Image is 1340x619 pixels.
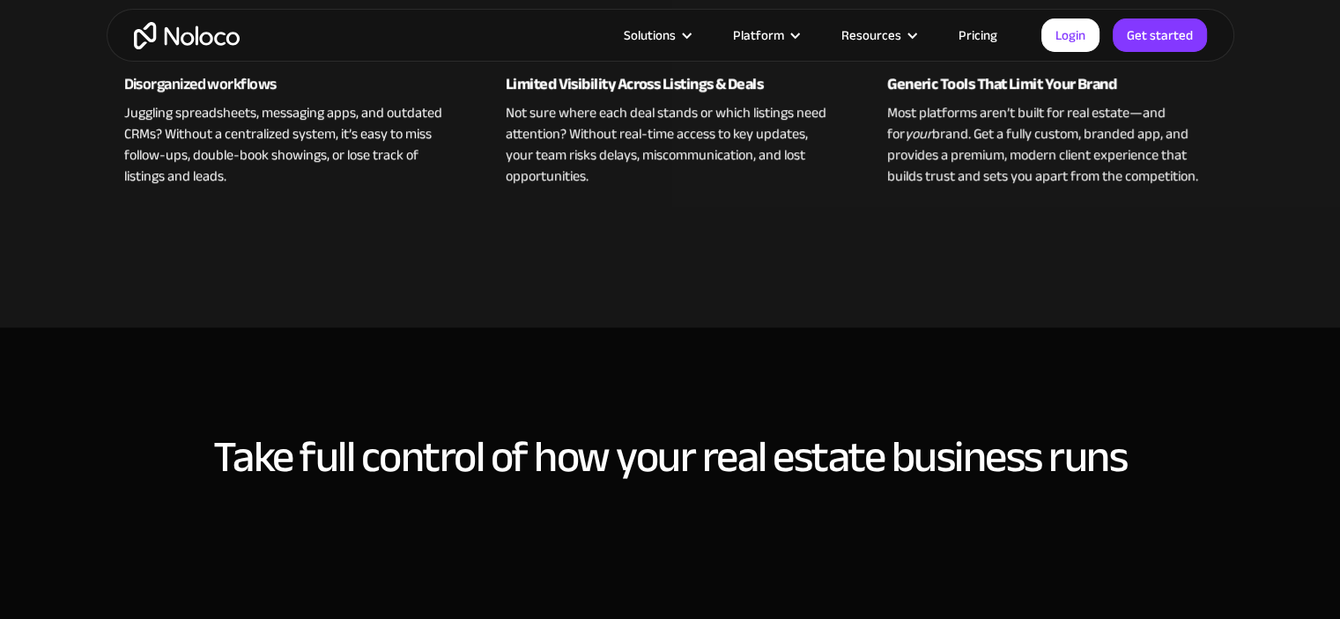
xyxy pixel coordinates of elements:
[134,22,240,49] a: home
[819,24,937,47] div: Resources
[506,70,763,99] strong: Limited Visibility Across Listings & Deals
[1041,18,1099,52] a: Login
[124,433,1217,481] h2: Take full control of how your real estate business runs
[733,24,784,47] div: Platform
[937,24,1019,47] a: Pricing
[905,121,932,147] em: your
[624,24,676,47] div: Solutions
[124,71,453,98] div: Disorganized workflows
[711,24,819,47] div: Platform
[887,70,1116,99] strong: Generic Tools That Limit Your Brand
[124,98,453,187] div: Juggling spreadsheets, messaging apps, and outdated CRMs? Without a centralized system, it’s easy...
[841,24,901,47] div: Resources
[506,98,834,187] div: Not sure where each deal stands or which listings need attention? Without real-time access to key...
[1113,18,1207,52] a: Get started
[602,24,711,47] div: Solutions
[887,98,1216,187] div: Most platforms aren’t built for real estate—and for brand. Get a fully custom, branded app, and p...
